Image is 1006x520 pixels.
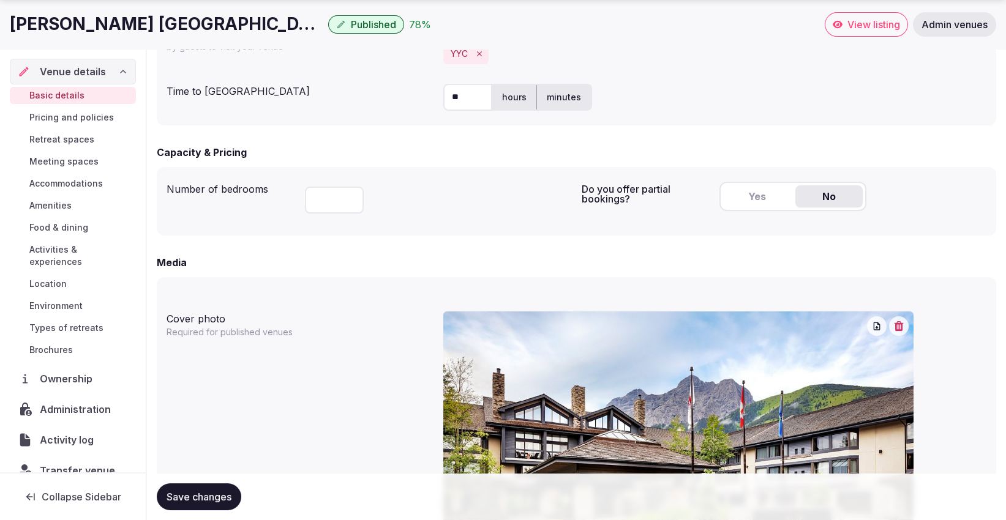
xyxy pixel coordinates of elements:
span: Accommodations [29,177,103,190]
button: YYC [451,48,468,60]
span: Administration [40,402,116,417]
span: Venue details [40,64,106,79]
button: Transfer venue [10,458,136,483]
a: Basic details [10,87,136,104]
h2: Capacity & Pricing [157,145,247,160]
h2: Media [157,255,187,270]
button: No [795,185,863,207]
div: Cover photo [167,306,434,326]
button: 78% [409,17,431,32]
a: Ownership [10,366,136,392]
a: Environment [10,297,136,314]
span: Amenities [29,199,72,212]
label: Do you offer partial bookings? [582,184,710,204]
a: View listing [825,12,908,37]
p: Required for published venues [167,326,323,338]
button: Remove YYC [473,47,486,61]
span: Activities & experiences [29,243,131,268]
button: Collapse Sidebar [10,483,136,510]
span: Location [29,278,67,290]
span: Pricing and policies [29,111,114,124]
span: Transfer venue [40,463,115,478]
button: Yes [723,185,790,207]
span: Types of retreats [29,322,103,334]
div: 78 % [409,17,431,32]
span: Basic details [29,89,84,102]
a: Pricing and policies [10,109,136,126]
a: Activities & experiences [10,241,136,270]
span: Environment [29,300,83,312]
a: Food & dining [10,219,136,236]
span: Published [351,18,396,31]
button: Published [328,15,404,34]
span: Admin venues [922,18,988,31]
a: Brochures [10,341,136,358]
span: Brochures [29,344,73,356]
a: Retreat spaces [10,131,136,148]
h1: [PERSON_NAME] [GEOGRAPHIC_DATA] [10,12,323,36]
label: minutes [537,81,591,113]
span: Save changes [167,491,231,503]
div: Time to [GEOGRAPHIC_DATA] [167,79,434,98]
a: Accommodations [10,175,136,192]
a: Admin venues [913,12,996,37]
span: Ownership [40,371,97,386]
span: Activity log [40,433,99,447]
a: Location [10,275,136,292]
a: Types of retreats [10,319,136,336]
label: hours [492,81,536,113]
a: Meeting spaces [10,153,136,170]
span: Meeting spaces [29,155,99,168]
div: Number of bedrooms [167,177,295,196]
a: Amenities [10,197,136,214]
button: Save changes [157,483,241,510]
span: Food & dining [29,221,88,234]
span: View listing [847,18,900,31]
span: Collapse Sidebar [42,491,121,503]
span: Retreat spaces [29,133,94,146]
a: Activity log [10,427,136,453]
a: Administration [10,396,136,422]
